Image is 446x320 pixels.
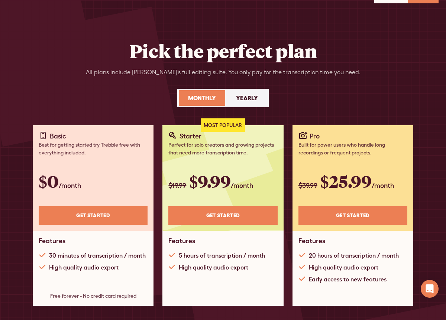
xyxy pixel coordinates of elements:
div: 20 hours of transcription / month [309,251,399,260]
h1: Features [168,237,195,245]
div: Open Intercom Messenger [421,280,439,298]
span: $39.99 [298,182,317,189]
div: 5 hours of transcription / month [179,251,265,260]
div: 30 minutes of transcription / month [49,251,146,260]
a: Monthly [179,90,225,106]
span: /month [231,182,253,189]
div: Built for power users who handle long recordings or frequent projects. [298,141,407,157]
div: All plans include [PERSON_NAME]’s full editing suite. You only pay for the transcription time you... [86,68,361,77]
div: Monthly [188,94,216,102]
div: Basic [50,131,66,141]
div: Best for getting started try Trebble free with everything included. [39,141,148,157]
a: Yearly [227,90,267,106]
span: $19.99 [168,182,186,189]
div: High quality audio export [309,263,378,272]
span: /month [372,182,394,189]
h1: Features [39,237,65,245]
h1: Features [298,237,325,245]
span: $9.99 [189,170,231,192]
div: Pro [310,131,320,141]
div: Free forever - No credit card required [39,292,148,300]
a: Get STARTED [39,206,148,225]
div: Early access to new features [309,275,387,284]
h2: Pick the perfect plan [129,40,317,62]
span: $0 [39,170,59,192]
span: $25.99 [320,170,372,192]
div: Perfect for solo creators and growing projects that need more transcription time. [168,141,277,157]
span: /month [59,182,81,189]
div: High quality audio export [49,263,119,272]
div: Most Popular [201,118,245,132]
div: High quality audio export [179,263,248,272]
a: Get STARTED [168,206,277,225]
a: Get STARTED [298,206,407,225]
div: Yearly [236,94,258,102]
